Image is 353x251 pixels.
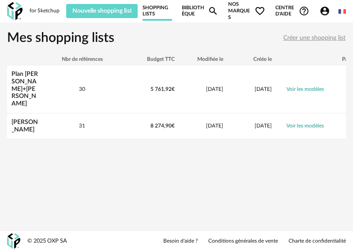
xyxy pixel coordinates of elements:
span: Nos marques [228,1,265,21]
span: € [172,86,175,92]
span: [DATE] [206,123,223,128]
span: Account Circle icon [319,6,330,16]
span: Heart Outline icon [255,6,265,16]
span: [DATE] [206,86,223,92]
span: Nouvelle shopping list [72,8,132,14]
img: OXP [7,2,23,20]
span: Créer une shopping list [283,35,345,41]
div: Nbr de références [42,56,122,62]
a: [PERSON_NAME] [11,119,38,133]
button: Créer une shopping list [283,31,346,45]
div: Créée le [228,56,276,62]
span: [DATE] [255,123,272,128]
a: Voir les modèles [286,123,324,128]
a: BibliothèqueMagnify icon [182,1,218,21]
span: Magnify icon [208,6,218,16]
h1: Mes shopping lists [7,30,114,47]
div: for Sketchup [30,7,60,15]
span: € [172,123,175,128]
img: OXP [7,233,20,249]
span: 8 274,90 [150,123,175,128]
a: Plan [PERSON_NAME]+[PERSON_NAME] [11,71,38,107]
span: 31 [79,123,85,128]
span: Centre d'aideHelp Circle Outline icon [275,5,310,18]
div: Budget TTC [122,56,179,62]
span: Help Circle Outline icon [299,6,309,16]
a: Voir les modèles [286,86,324,92]
span: 30 [79,86,85,92]
a: Conditions générales de vente [208,238,278,245]
span: Account Circle icon [319,6,334,16]
a: Besoin d'aide ? [163,238,198,245]
a: Charte de confidentialité [289,238,346,245]
a: Shopping Lists [143,1,172,21]
div: © 2025 OXP SA [27,237,67,245]
div: Modifiée le [179,56,228,62]
span: 5 761,92 [150,86,175,92]
img: fr [338,8,346,15]
span: [DATE] [255,86,272,92]
button: Nouvelle shopping list [66,4,138,18]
